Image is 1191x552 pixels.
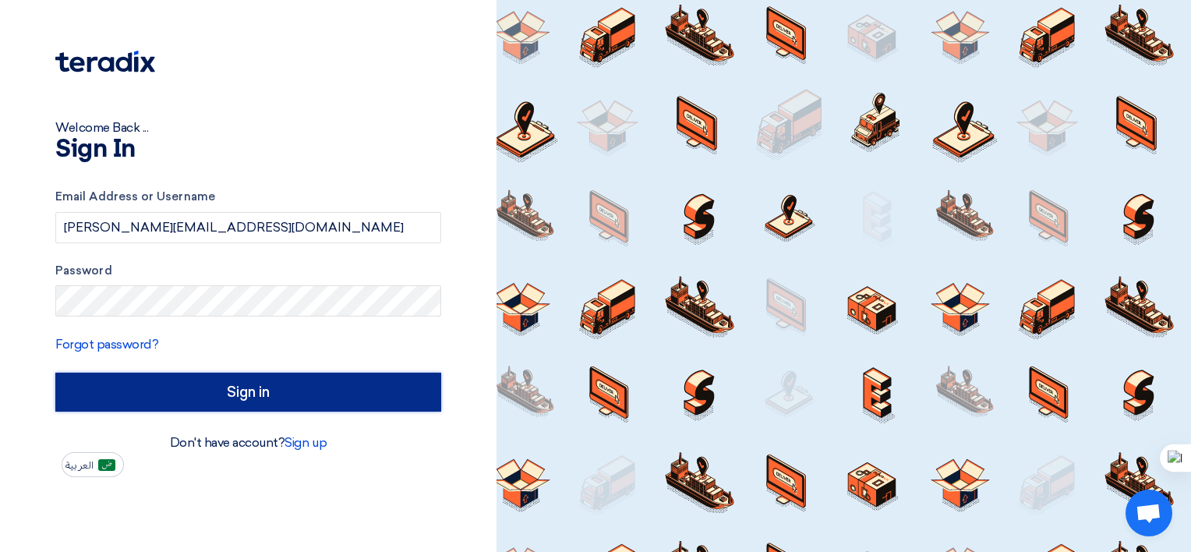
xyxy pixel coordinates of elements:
[62,452,124,477] button: العربية
[55,212,441,243] input: Enter your business email or username
[55,188,441,206] label: Email Address or Username
[55,119,441,137] div: Welcome Back ...
[55,373,441,412] input: Sign in
[98,459,115,471] img: ar-AR.png
[55,137,441,162] h1: Sign In
[55,262,441,280] label: Password
[55,337,158,352] a: Forgot password?
[65,460,94,471] span: العربية
[55,433,441,452] div: Don't have account?
[284,435,327,450] a: Sign up
[55,51,155,73] img: Teradix logo
[1126,490,1172,536] a: Open chat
